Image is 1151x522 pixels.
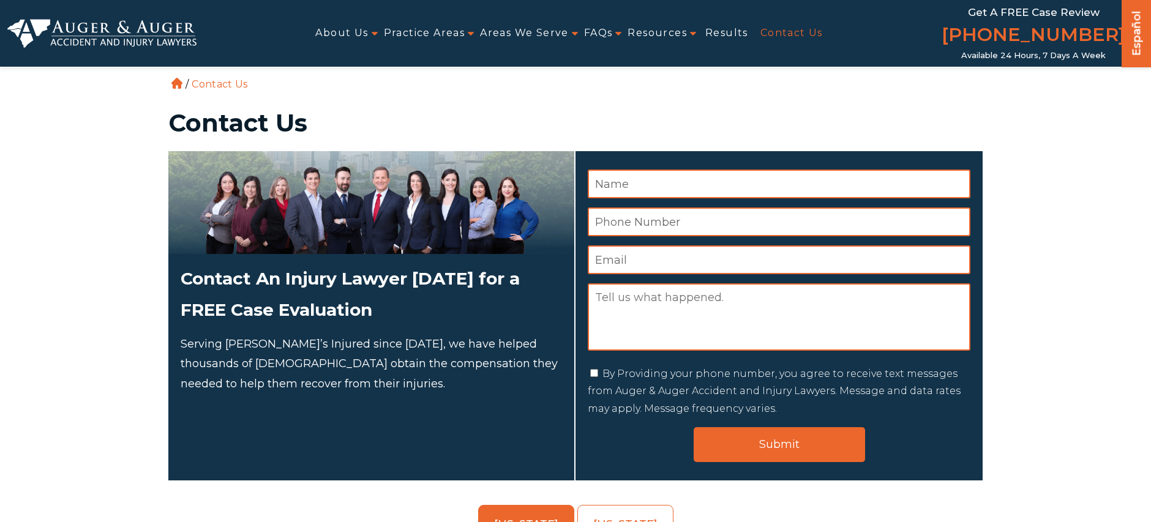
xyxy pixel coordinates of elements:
img: Auger & Auger Accident and Injury Lawyers Logo [7,19,197,48]
li: Contact Us [189,78,250,90]
input: Email [588,245,970,274]
a: Resources [628,20,687,47]
a: Home [171,78,182,89]
input: Submit [694,427,865,462]
p: Serving [PERSON_NAME]’s Injured since [DATE], we have helped thousands of [DEMOGRAPHIC_DATA] obta... [181,334,562,393]
a: Results [705,20,748,47]
img: Attorneys [168,151,574,254]
input: Phone Number [588,207,970,236]
h1: Contact Us [168,111,983,135]
h2: Contact An Injury Lawyer [DATE] for a FREE Case Evaluation [181,263,562,325]
a: [PHONE_NUMBER] [942,21,1125,51]
label: By Providing your phone number, you agree to receive text messages from Auger & Auger Accident an... [588,368,961,415]
span: Get a FREE Case Review [968,6,1100,18]
a: About Us [315,20,368,47]
a: FAQs [584,20,613,47]
input: Name [588,170,970,198]
a: Contact Us [760,20,823,47]
a: Areas We Serve [480,20,569,47]
span: Available 24 Hours, 7 Days a Week [961,51,1106,61]
a: Practice Areas [384,20,465,47]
